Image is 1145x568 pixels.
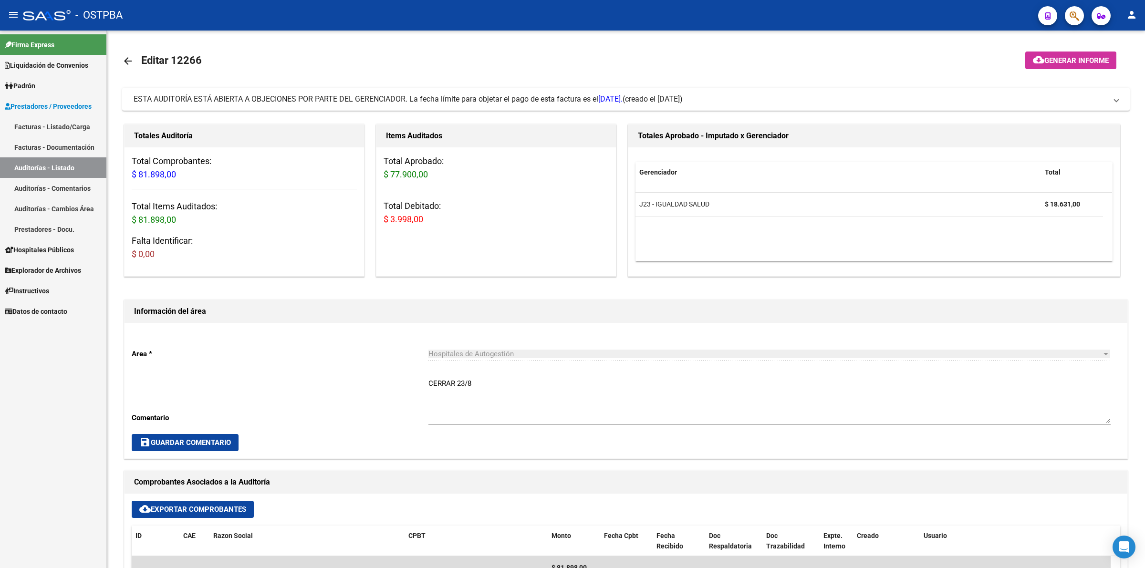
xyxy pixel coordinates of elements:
[604,532,638,539] span: Fecha Cpbt
[134,128,354,144] h1: Totales Auditoría
[762,526,820,557] datatable-header-cell: Doc Trazabilidad
[1113,536,1135,558] div: Open Intercom Messenger
[132,249,155,259] span: $ 0,00
[656,532,683,550] span: Fecha Recibido
[408,532,426,539] span: CPBT
[5,286,49,296] span: Instructivos
[5,60,88,71] span: Liquidación de Convenios
[141,54,202,66] span: Editar 12266
[405,526,548,557] datatable-header-cell: CPBT
[132,155,357,181] h3: Total Comprobantes:
[1126,9,1137,21] mat-icon: person
[638,128,1110,144] h1: Totales Aprobado - Imputado x Gerenciador
[548,526,600,557] datatable-header-cell: Monto
[132,215,176,225] span: $ 81.898,00
[122,88,1130,111] mat-expansion-panel-header: ESTA AUDITORÍA ESTÁ ABIERTA A OBJECIONES POR PARTE DEL GERENCIADOR. La fecha límite para objetar ...
[653,526,705,557] datatable-header-cell: Fecha Recibido
[639,200,709,208] span: J23 - IGUALDAD SALUD
[5,40,54,50] span: Firma Express
[428,350,514,358] span: Hospitales de Autogestión
[1044,56,1109,65] span: Generar informe
[213,532,253,539] span: Razon Social
[134,475,1118,490] h1: Comprobantes Asociados a la Auditoría
[135,532,142,539] span: ID
[183,532,196,539] span: CAE
[384,214,423,224] span: $ 3.998,00
[179,526,209,557] datatable-header-cell: CAE
[386,128,606,144] h1: Items Auditados
[134,94,623,103] span: ESTA AUDITORÍA ESTÁ ABIERTA A OBJECIONES POR PARTE DEL GERENCIADOR. La fecha límite para objetar ...
[8,9,19,21] mat-icon: menu
[600,526,653,557] datatable-header-cell: Fecha Cpbt
[384,169,428,179] span: $ 77.900,00
[132,413,428,423] p: Comentario
[639,168,677,176] span: Gerenciador
[139,438,231,447] span: Guardar Comentario
[132,501,254,518] button: Exportar Comprobantes
[920,526,1111,557] datatable-header-cell: Usuario
[635,162,1041,183] datatable-header-cell: Gerenciador
[1041,162,1103,183] datatable-header-cell: Total
[598,94,623,103] span: [DATE].
[766,532,805,550] span: Doc Trazabilidad
[709,532,752,550] span: Doc Respaldatoria
[134,304,1118,319] h1: Información del área
[1025,52,1116,69] button: Generar informe
[5,306,67,317] span: Datos de contacto
[132,526,179,557] datatable-header-cell: ID
[820,526,853,557] datatable-header-cell: Expte. Interno
[75,5,123,26] span: - OSTPBA
[384,199,609,226] h3: Total Debitado:
[209,526,405,557] datatable-header-cell: Razon Social
[705,526,762,557] datatable-header-cell: Doc Respaldatoria
[1033,54,1044,65] mat-icon: cloud_download
[139,503,151,515] mat-icon: cloud_download
[5,265,81,276] span: Explorador de Archivos
[5,101,92,112] span: Prestadores / Proveedores
[823,532,845,550] span: Expte. Interno
[5,81,35,91] span: Padrón
[139,505,246,514] span: Exportar Comprobantes
[139,436,151,448] mat-icon: save
[623,94,683,104] span: (creado el [DATE])
[853,526,920,557] datatable-header-cell: Creado
[1045,200,1080,208] strong: $ 18.631,00
[857,532,879,539] span: Creado
[1045,168,1061,176] span: Total
[132,169,176,179] span: $ 81.898,00
[132,234,357,261] h3: Falta Identificar:
[384,155,609,181] h3: Total Aprobado:
[924,532,947,539] span: Usuario
[122,55,134,67] mat-icon: arrow_back
[132,200,357,227] h3: Total Items Auditados:
[5,245,74,255] span: Hospitales Públicos
[132,434,239,451] button: Guardar Comentario
[552,532,571,539] span: Monto
[132,349,428,359] p: Area *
